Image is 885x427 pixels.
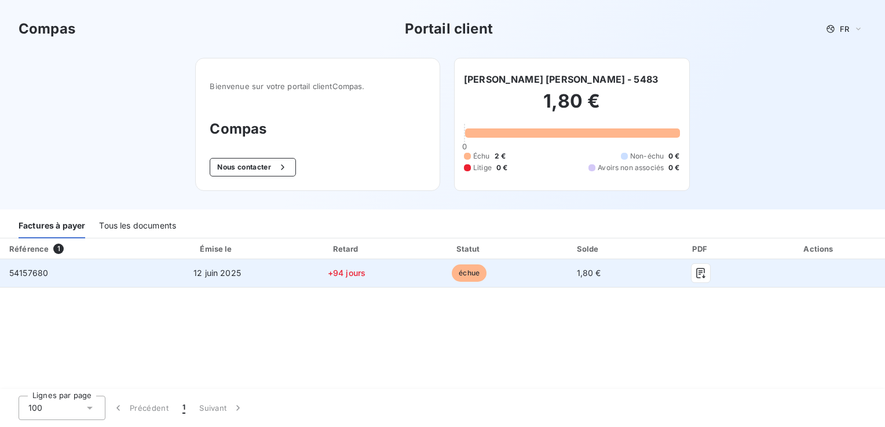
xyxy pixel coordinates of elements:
[668,151,679,161] span: 0 €
[210,119,426,139] h3: Compas
[19,19,75,39] h3: Compas
[495,151,506,161] span: 2 €
[328,268,365,278] span: +94 jours
[210,158,295,176] button: Nous contacter
[473,163,492,173] span: Litige
[756,243,883,255] div: Actions
[152,243,282,255] div: Émise le
[287,243,407,255] div: Retard
[192,396,251,420] button: Suivant
[99,214,176,238] div: Tous les documents
[411,243,528,255] div: Statut
[19,214,85,238] div: Factures à payer
[9,268,48,278] span: 54157680
[405,19,493,39] h3: Portail client
[650,243,752,255] div: PDF
[598,163,664,173] span: Avoirs non associés
[464,90,680,124] h2: 1,80 €
[577,268,601,278] span: 1,80 €
[532,243,646,255] div: Solde
[53,244,64,254] span: 1
[9,244,49,253] div: Référence
[462,142,467,151] span: 0
[464,72,658,86] h6: [PERSON_NAME] [PERSON_NAME] - 5483
[496,163,507,173] span: 0 €
[473,151,490,161] span: Échu
[668,163,679,173] span: 0 €
[452,264,487,282] span: échue
[630,151,664,161] span: Non-échu
[105,396,175,420] button: Précédent
[28,402,42,414] span: 100
[840,24,849,34] span: FR
[175,396,192,420] button: 1
[193,268,241,278] span: 12 juin 2025
[182,402,185,414] span: 1
[210,82,426,91] span: Bienvenue sur votre portail client Compas .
